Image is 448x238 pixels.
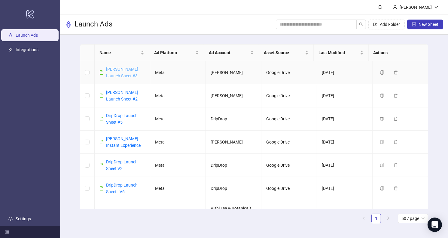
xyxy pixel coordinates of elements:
[99,163,104,167] span: file
[261,154,317,177] td: Google Drive
[261,177,317,200] td: Google Drive
[261,107,317,131] td: Google Drive
[99,94,104,98] span: file
[368,20,405,29] button: Add Folder
[106,136,141,148] a: [PERSON_NAME] - Instant Experience
[149,45,204,61] th: Ad Platform
[150,154,206,177] td: Meta
[206,177,261,200] td: DripDrop
[206,84,261,107] td: [PERSON_NAME]
[317,200,373,223] td: [DATE]
[106,90,138,101] a: [PERSON_NAME] Launch Sheet #2
[412,22,416,26] span: plus-square
[154,49,194,56] span: Ad Platform
[380,22,400,27] span: Add Folder
[150,131,206,154] td: Meta
[150,107,206,131] td: Meta
[383,214,393,223] button: right
[398,214,428,223] div: Page Size
[394,70,398,75] span: delete
[380,163,384,167] span: copy
[209,49,249,56] span: Ad Account
[397,4,434,11] div: [PERSON_NAME]
[150,177,206,200] td: Meta
[317,84,373,107] td: [DATE]
[106,67,138,78] a: [PERSON_NAME] Launch Sheet #3
[150,84,206,107] td: Meta
[428,218,442,232] div: Open Intercom Messenger
[150,200,206,223] td: Meta
[261,200,317,223] td: Google Drive
[317,131,373,154] td: [DATE]
[99,117,104,121] span: file
[317,154,373,177] td: [DATE]
[65,21,72,28] span: rocket
[150,61,206,84] td: Meta
[386,216,390,220] span: right
[16,47,38,52] a: Integrations
[99,70,104,75] span: file
[383,214,393,223] li: Next Page
[419,22,438,27] span: New Sheet
[16,33,38,38] a: Launch Ads
[317,107,373,131] td: [DATE]
[359,214,369,223] button: left
[394,94,398,98] span: delete
[95,45,149,61] th: Name
[362,216,366,220] span: left
[394,140,398,144] span: delete
[106,183,138,194] a: DripDrop Launch Sheet - V6
[106,159,138,171] a: DripDrop Launch Sheet V2
[369,45,423,61] th: Actions
[380,186,384,190] span: copy
[407,20,443,29] button: New Sheet
[261,61,317,84] td: Google Drive
[206,61,261,84] td: [PERSON_NAME]
[318,49,358,56] span: Last Modified
[99,140,104,144] span: file
[314,45,368,61] th: Last Modified
[261,84,317,107] td: Google Drive
[380,140,384,144] span: copy
[380,70,384,75] span: copy
[99,186,104,190] span: file
[206,107,261,131] td: DripDrop
[75,20,112,29] h3: Launch Ads
[394,163,398,167] span: delete
[206,131,261,154] td: [PERSON_NAME]
[317,61,373,84] td: [DATE]
[373,22,377,26] span: folder-add
[16,216,31,221] a: Settings
[378,5,382,9] span: bell
[359,22,363,26] span: search
[394,186,398,190] span: delete
[359,214,369,223] li: Previous Page
[206,200,261,223] td: Rishi Tea & Botanicals Ad Manager
[393,5,397,9] span: user
[264,49,304,56] span: Asset Source
[372,214,381,223] a: 1
[259,45,314,61] th: Asset Source
[5,230,9,234] span: menu-fold
[434,5,438,9] span: down
[106,113,138,125] a: DripDrop Launch Sheet #5
[380,117,384,121] span: copy
[99,49,139,56] span: Name
[261,131,317,154] td: Google Drive
[394,117,398,121] span: delete
[371,214,381,223] li: 1
[206,154,261,177] td: DripDrop
[204,45,259,61] th: Ad Account
[317,177,373,200] td: [DATE]
[380,94,384,98] span: copy
[401,214,425,223] span: 50 / page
